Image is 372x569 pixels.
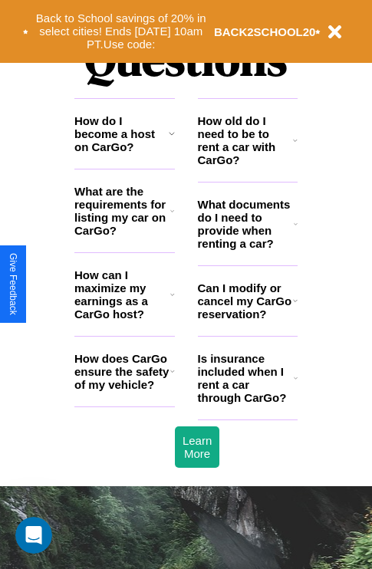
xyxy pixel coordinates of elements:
h3: What documents do I need to provide when renting a car? [198,198,295,250]
b: BACK2SCHOOL20 [214,25,316,38]
button: Back to School savings of 20% in select cities! Ends [DATE] 10am PT.Use code: [28,8,214,55]
button: Learn More [175,426,219,468]
h3: What are the requirements for listing my car on CarGo? [74,185,170,237]
iframe: Intercom live chat [15,517,52,554]
h3: How does CarGo ensure the safety of my vehicle? [74,352,170,391]
h3: Is insurance included when I rent a car through CarGo? [198,352,294,404]
h3: Can I modify or cancel my CarGo reservation? [198,281,293,321]
h3: How do I become a host on CarGo? [74,114,169,153]
h3: How can I maximize my earnings as a CarGo host? [74,268,170,321]
div: Give Feedback [8,253,18,315]
h3: How old do I need to be to rent a car with CarGo? [198,114,294,166]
